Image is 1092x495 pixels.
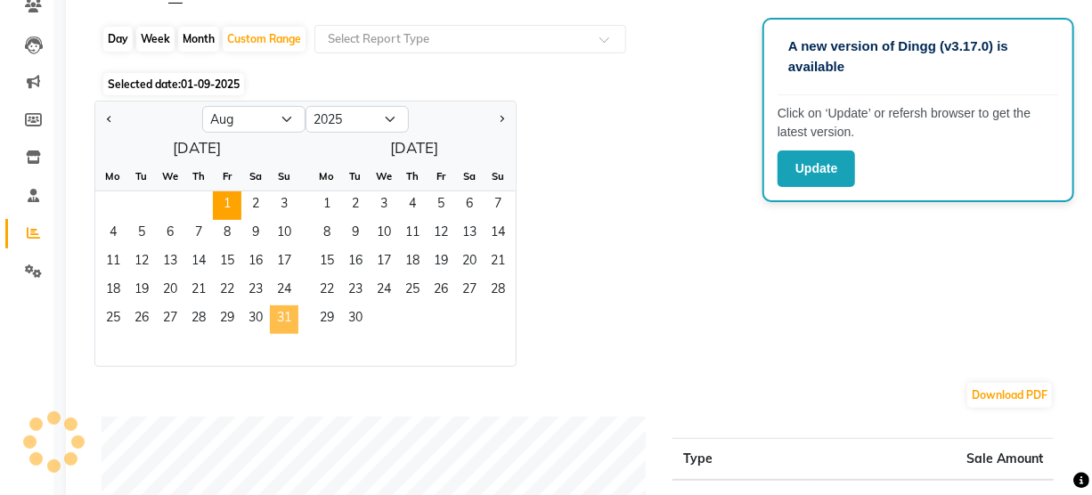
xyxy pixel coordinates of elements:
span: 5 [427,191,455,220]
span: 21 [184,277,213,305]
div: Tuesday, September 23, 2025 [341,277,370,305]
span: 26 [427,277,455,305]
div: Monday, September 22, 2025 [313,277,341,305]
span: 23 [241,277,270,305]
div: Su [270,162,298,191]
span: 3 [370,191,398,220]
div: Thursday, September 11, 2025 [398,220,427,248]
div: Th [184,162,213,191]
div: Friday, August 22, 2025 [213,277,241,305]
div: Sunday, August 10, 2025 [270,220,298,248]
span: 6 [156,220,184,248]
div: Saturday, August 30, 2025 [241,305,270,334]
div: Wednesday, September 10, 2025 [370,220,398,248]
div: Sunday, September 28, 2025 [484,277,512,305]
span: 15 [213,248,241,277]
span: 18 [99,277,127,305]
div: Tuesday, August 19, 2025 [127,277,156,305]
div: Wednesday, September 17, 2025 [370,248,398,277]
span: 8 [313,220,341,248]
span: 2 [341,191,370,220]
button: Previous month [102,105,117,134]
div: Tuesday, September 16, 2025 [341,248,370,277]
span: 11 [398,220,427,248]
div: Wednesday, September 3, 2025 [370,191,398,220]
span: 16 [341,248,370,277]
div: Monday, August 4, 2025 [99,220,127,248]
div: Tu [127,162,156,191]
div: Monday, September 8, 2025 [313,220,341,248]
div: Saturday, September 13, 2025 [455,220,484,248]
span: 15 [313,248,341,277]
div: Wednesday, September 24, 2025 [370,277,398,305]
span: 24 [270,277,298,305]
span: 31 [270,305,298,334]
span: 13 [455,220,484,248]
div: Monday, September 15, 2025 [313,248,341,277]
div: Mo [99,162,127,191]
div: Thursday, September 18, 2025 [398,248,427,277]
div: Saturday, September 20, 2025 [455,248,484,277]
div: Friday, August 29, 2025 [213,305,241,334]
div: Friday, September 12, 2025 [427,220,455,248]
span: 16 [241,248,270,277]
div: Sunday, September 14, 2025 [484,220,512,248]
span: 4 [398,191,427,220]
div: Wednesday, August 6, 2025 [156,220,184,248]
span: 4 [99,220,127,248]
span: 7 [184,220,213,248]
span: 14 [484,220,512,248]
span: 14 [184,248,213,277]
div: Thursday, August 7, 2025 [184,220,213,248]
button: Next month [494,105,509,134]
span: 13 [156,248,184,277]
span: 19 [127,277,156,305]
div: Friday, August 15, 2025 [213,248,241,277]
div: Fr [213,162,241,191]
p: Click on ‘Update’ or refersh browser to get the latest version. [778,104,1059,142]
span: 2 [241,191,270,220]
span: 17 [270,248,298,277]
div: Month [178,27,219,52]
div: Custom Range [223,27,306,52]
div: Sa [241,162,270,191]
span: 30 [341,305,370,334]
span: 23 [341,277,370,305]
div: Friday, September 19, 2025 [427,248,455,277]
div: Th [398,162,427,191]
div: Sunday, August 31, 2025 [270,305,298,334]
div: Monday, September 29, 2025 [313,305,341,334]
div: Thursday, August 21, 2025 [184,277,213,305]
div: Mo [313,162,341,191]
select: Select month [202,106,306,133]
div: Thursday, August 14, 2025 [184,248,213,277]
span: 20 [455,248,484,277]
div: Tuesday, September 9, 2025 [341,220,370,248]
span: 29 [213,305,241,334]
span: 25 [398,277,427,305]
span: 26 [127,305,156,334]
div: Week [136,27,175,52]
div: Monday, August 18, 2025 [99,277,127,305]
div: Fr [427,162,455,191]
div: Tuesday, August 12, 2025 [127,248,156,277]
div: Tuesday, September 2, 2025 [341,191,370,220]
span: 22 [213,277,241,305]
th: Type [672,439,812,481]
div: Friday, August 8, 2025 [213,220,241,248]
span: 22 [313,277,341,305]
span: 6 [455,191,484,220]
span: 12 [127,248,156,277]
div: Sunday, August 17, 2025 [270,248,298,277]
span: 7 [484,191,512,220]
span: 5 [127,220,156,248]
div: Tuesday, August 5, 2025 [127,220,156,248]
span: 18 [398,248,427,277]
span: 9 [341,220,370,248]
span: 30 [241,305,270,334]
div: Thursday, August 28, 2025 [184,305,213,334]
select: Select year [306,106,409,133]
div: Wednesday, August 27, 2025 [156,305,184,334]
button: Download PDF [967,383,1052,408]
span: 9 [241,220,270,248]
